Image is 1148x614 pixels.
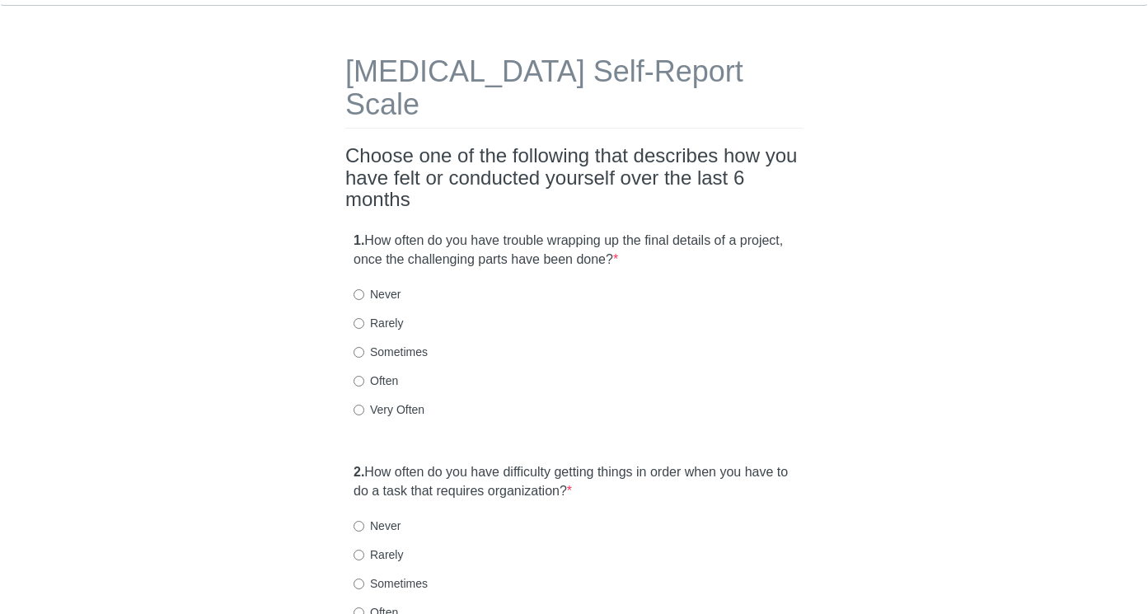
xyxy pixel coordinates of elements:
input: Rarely [354,318,364,329]
label: Never [354,518,401,534]
label: How often do you have difficulty getting things in order when you have to do a task that requires... [354,463,794,501]
h1: [MEDICAL_DATA] Self-Report Scale [345,55,803,129]
label: Rarely [354,546,403,563]
input: Sometimes [354,347,364,358]
label: Sometimes [354,575,428,592]
label: How often do you have trouble wrapping up the final details of a project, once the challenging pa... [354,232,794,270]
h2: Choose one of the following that describes how you have felt or conducted yourself over the last ... [345,145,803,210]
input: Never [354,289,364,300]
label: Never [354,286,401,302]
label: Sometimes [354,344,428,360]
strong: 1. [354,233,364,247]
input: Never [354,521,364,532]
label: Rarely [354,315,403,331]
input: Sometimes [354,579,364,589]
input: Very Often [354,405,364,415]
input: Rarely [354,550,364,560]
input: Often [354,376,364,387]
label: Often [354,373,398,389]
strong: 2. [354,465,364,479]
label: Very Often [354,401,424,418]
